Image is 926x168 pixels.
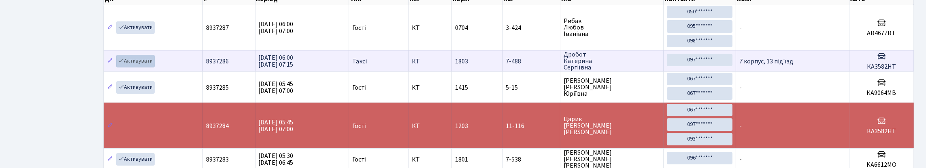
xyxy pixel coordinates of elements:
span: КТ [412,58,449,65]
h5: АВ4677ВТ [853,29,910,37]
span: КТ [412,156,449,163]
span: 8937283 [206,155,229,164]
span: 1203 [455,122,468,130]
span: 8937286 [206,57,229,66]
span: [DATE] 05:45 [DATE] 07:00 [259,80,294,95]
span: КТ [412,123,449,129]
span: 1415 [455,83,468,92]
span: 8937285 [206,83,229,92]
span: 3-424 [506,25,557,31]
span: Дробот Катерина Сергіївна [564,51,660,71]
span: КТ [412,84,449,91]
span: - [739,155,742,164]
span: 11-116 [506,123,557,129]
span: 7-488 [506,58,557,65]
span: [DATE] 05:45 [DATE] 07:00 [259,118,294,134]
span: 8937287 [206,23,229,32]
h5: KA3582HT [853,63,910,71]
span: 1803 [455,57,468,66]
span: - [739,83,742,92]
span: Рибак Любов Іванівна [564,18,660,37]
a: Активувати [116,55,155,67]
a: Активувати [116,153,155,166]
span: Гості [352,156,366,163]
span: Царик [PERSON_NAME] [PERSON_NAME] [564,116,660,135]
span: 8937284 [206,122,229,130]
span: Гості [352,123,366,129]
h5: КА3582НТ [853,128,910,135]
span: 1801 [455,155,468,164]
span: Гості [352,25,366,31]
span: 7-538 [506,156,557,163]
span: 7 корпус, 13 під'їзд [739,57,793,66]
span: - [739,23,742,32]
span: Гості [352,84,366,91]
h5: КА9064МВ [853,89,910,97]
span: - [739,122,742,130]
span: 0704 [455,23,468,32]
span: [DATE] 06:00 [DATE] 07:15 [259,53,294,69]
span: [DATE] 05:30 [DATE] 06:45 [259,151,294,167]
span: [PERSON_NAME] [PERSON_NAME] Юріївна [564,78,660,97]
span: [DATE] 06:00 [DATE] 07:00 [259,20,294,36]
a: Активувати [116,81,155,94]
span: Таксі [352,58,367,65]
span: 5-15 [506,84,557,91]
span: КТ [412,25,449,31]
a: Активувати [116,21,155,34]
